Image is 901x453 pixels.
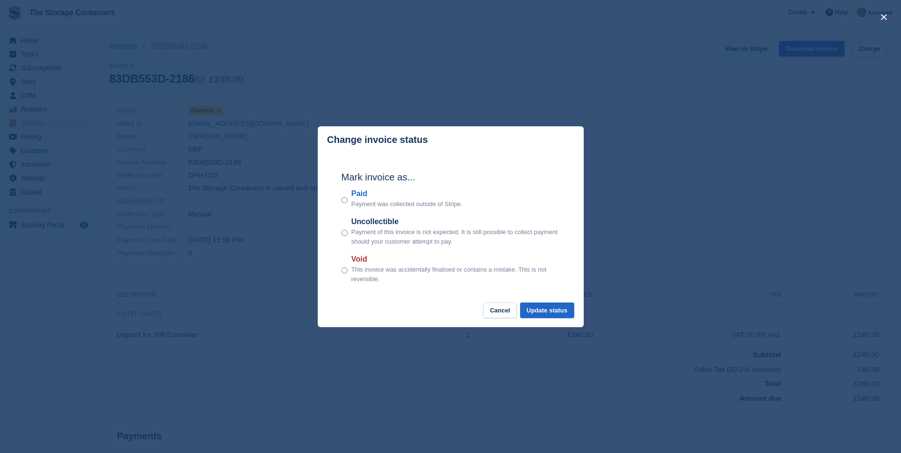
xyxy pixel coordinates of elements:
label: Paid [351,188,463,199]
label: Void [351,254,560,265]
p: Change invoice status [327,134,428,145]
label: Uncollectible [351,216,560,227]
button: Update status [520,302,574,318]
p: Payment of this invoice is not expected. It is still possible to collect payment should your cust... [351,227,560,246]
button: close [876,9,892,25]
h2: Mark invoice as... [341,170,560,184]
p: This invoice was accidentally finalised or contains a mistake. This is not reversible. [351,265,560,283]
p: Payment was collected outside of Stripe. [351,199,463,209]
button: Cancel [483,302,517,318]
